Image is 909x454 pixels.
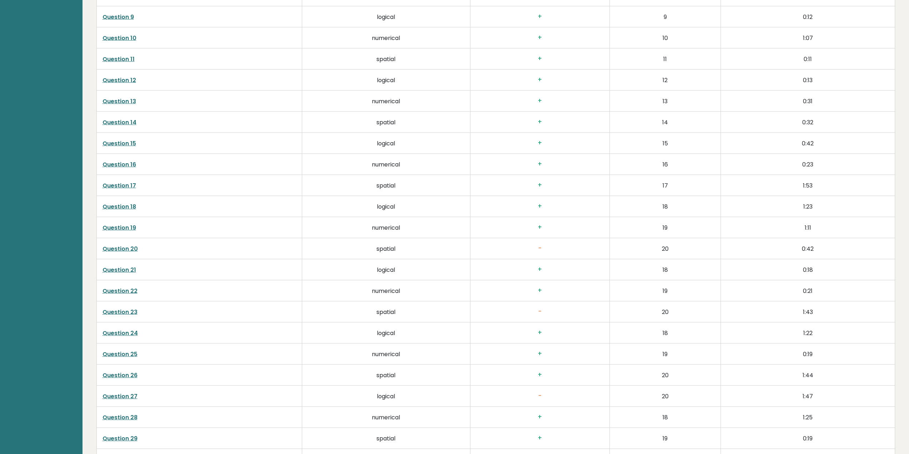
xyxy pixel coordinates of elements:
td: 0:13 [721,70,895,91]
a: Question 11 [103,55,135,63]
h3: + [476,34,604,41]
h3: - [476,308,604,315]
td: 1:43 [721,301,895,323]
a: Question 9 [103,13,134,21]
td: 20 [610,365,721,386]
td: 1:44 [721,365,895,386]
h3: - [476,245,604,252]
td: 0:11 [721,49,895,70]
td: 0:12 [721,6,895,28]
td: logical [302,70,470,91]
a: Question 16 [103,160,136,169]
h3: + [476,287,604,294]
td: numerical [302,28,470,49]
h3: + [476,118,604,126]
a: Question 23 [103,308,138,316]
h3: + [476,434,604,442]
td: logical [302,196,470,217]
td: numerical [302,154,470,175]
td: 1:11 [721,217,895,238]
td: 16 [610,154,721,175]
td: 20 [610,386,721,407]
a: Question 24 [103,329,138,337]
td: 17 [610,175,721,196]
td: 0:19 [721,344,895,365]
td: 18 [610,407,721,428]
h3: + [476,350,604,358]
td: 19 [610,280,721,301]
td: logical [302,259,470,280]
h3: + [476,371,604,379]
h3: + [476,13,604,20]
td: logical [302,6,470,28]
a: Question 14 [103,118,136,126]
td: logical [302,386,470,407]
td: logical [302,323,470,344]
td: 0:18 [721,259,895,280]
td: 0:42 [721,133,895,154]
h3: + [476,97,604,105]
a: Question 22 [103,287,138,295]
td: 15 [610,133,721,154]
td: 1:25 [721,407,895,428]
a: Question 29 [103,434,138,443]
td: 13 [610,91,721,112]
td: 1:53 [721,175,895,196]
td: 20 [610,238,721,259]
td: spatial [302,301,470,323]
a: Question 27 [103,392,138,400]
td: 20 [610,301,721,323]
td: 9 [610,6,721,28]
td: 10 [610,28,721,49]
td: logical [302,133,470,154]
h3: + [476,55,604,63]
td: numerical [302,280,470,301]
td: 1:22 [721,323,895,344]
a: Question 28 [103,413,138,421]
td: spatial [302,238,470,259]
td: spatial [302,428,470,449]
td: 11 [610,49,721,70]
td: 1:47 [721,386,895,407]
td: 19 [610,428,721,449]
a: Question 19 [103,224,136,232]
a: Question 10 [103,34,136,42]
td: 19 [610,217,721,238]
td: 18 [610,259,721,280]
h3: + [476,76,604,84]
h3: + [476,266,604,273]
h3: + [476,203,604,210]
h3: + [476,160,604,168]
td: 1:07 [721,28,895,49]
td: 0:42 [721,238,895,259]
h3: + [476,329,604,336]
td: 18 [610,323,721,344]
h3: - [476,392,604,400]
a: Question 15 [103,139,136,148]
td: spatial [302,112,470,133]
td: spatial [302,365,470,386]
td: 0:31 [721,91,895,112]
td: 19 [610,344,721,365]
a: Question 26 [103,371,138,379]
h3: + [476,413,604,421]
td: numerical [302,217,470,238]
td: 0:21 [721,280,895,301]
a: Question 17 [103,181,136,190]
td: 0:32 [721,112,895,133]
td: 14 [610,112,721,133]
a: Question 13 [103,97,136,105]
td: 12 [610,70,721,91]
h3: + [476,181,604,189]
a: Question 25 [103,350,138,358]
a: Question 18 [103,203,136,211]
td: spatial [302,175,470,196]
td: 1:23 [721,196,895,217]
td: spatial [302,49,470,70]
td: 18 [610,196,721,217]
a: Question 12 [103,76,136,84]
td: 0:23 [721,154,895,175]
td: numerical [302,344,470,365]
a: Question 20 [103,245,138,253]
a: Question 21 [103,266,136,274]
